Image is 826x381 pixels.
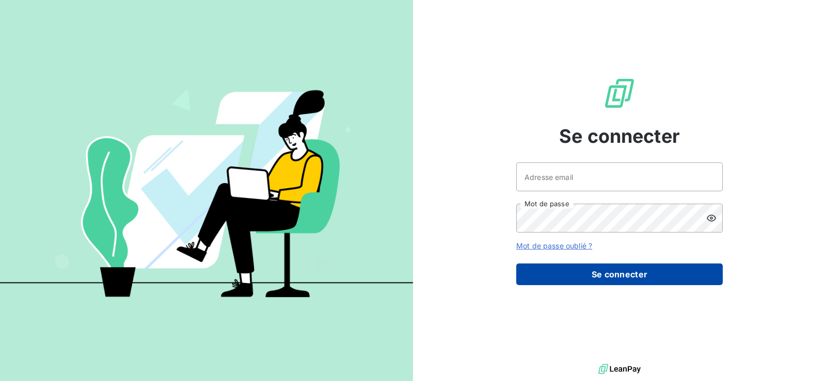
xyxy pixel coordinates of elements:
[516,162,723,191] input: placeholder
[516,241,592,250] a: Mot de passe oublié ?
[516,263,723,285] button: Se connecter
[603,77,636,110] img: Logo LeanPay
[559,122,680,150] span: Se connecter
[598,361,641,377] img: logo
